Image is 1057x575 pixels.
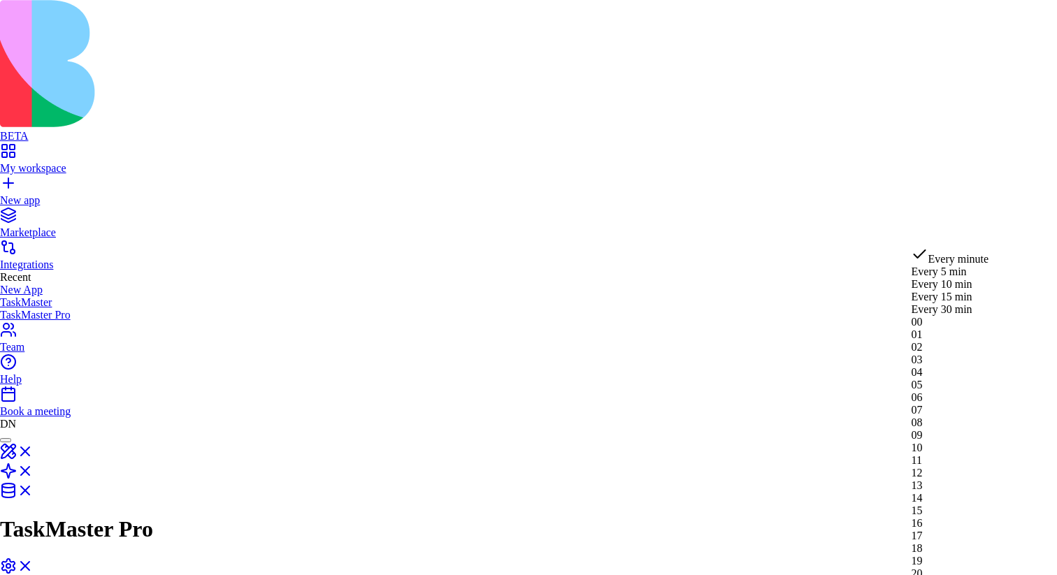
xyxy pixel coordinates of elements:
span: 01 [912,328,923,340]
span: 02 [912,341,923,353]
span: 09 [912,429,923,441]
span: Every 10 min [912,278,972,290]
span: 13 [912,479,923,491]
span: 10 [912,442,923,453]
span: Every 30 min [912,303,972,315]
span: 11 [912,454,922,466]
span: 14 [912,492,923,504]
span: 08 [912,416,923,428]
span: 16 [912,517,923,529]
span: 03 [912,354,923,365]
span: 07 [912,404,923,416]
span: 18 [912,542,923,554]
span: 17 [912,530,923,541]
span: Every 5 min [912,265,967,277]
span: Every 15 min [912,291,972,303]
span: 19 [912,555,923,567]
span: 00 [912,316,923,328]
span: 04 [912,366,923,378]
span: 05 [912,379,923,391]
span: 15 [912,504,923,516]
span: Every minute [928,253,989,265]
span: 06 [912,391,923,403]
span: 12 [912,467,923,479]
